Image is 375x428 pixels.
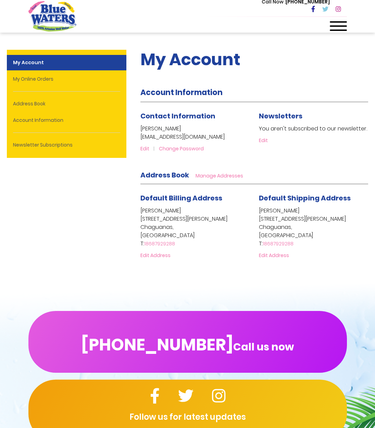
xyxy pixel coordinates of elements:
a: 18687929288 [144,240,175,247]
a: Change Password [159,145,204,152]
a: My Online Orders [7,71,126,87]
p: You aren't subscribed to our newsletter. [259,125,368,133]
a: 18687929288 [263,240,293,247]
span: Call us now [233,345,294,349]
span: My Account [140,48,240,71]
a: Edit Address [140,252,171,259]
span: Newsletters [259,111,302,121]
span: Default Shipping Address [259,193,351,203]
a: Manage Addresses [196,172,243,179]
address: [PERSON_NAME] [STREET_ADDRESS][PERSON_NAME] Chaguanas, [GEOGRAPHIC_DATA] T: [259,207,368,248]
button: [PHONE_NUMBER]Call us now [28,311,347,373]
a: Account Information [7,113,126,128]
a: Edit [140,145,158,152]
span: Edit [140,145,149,152]
strong: Address Book [140,170,189,180]
a: Address Book [7,96,126,112]
a: store logo [28,1,76,31]
span: Contact Information [140,111,215,121]
span: Default Billing Address [140,193,222,203]
strong: Account Information [140,87,223,98]
p: [PERSON_NAME] [EMAIL_ADDRESS][DOMAIN_NAME] [140,125,250,141]
address: [PERSON_NAME] [STREET_ADDRESS][PERSON_NAME] Chaguanas, [GEOGRAPHIC_DATA] T: [140,207,250,248]
a: Newsletter Subscriptions [7,137,126,153]
a: Edit [259,137,268,144]
p: Follow us for latest updates [28,411,347,423]
strong: My Account [7,55,126,70]
a: Edit Address [259,252,289,259]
